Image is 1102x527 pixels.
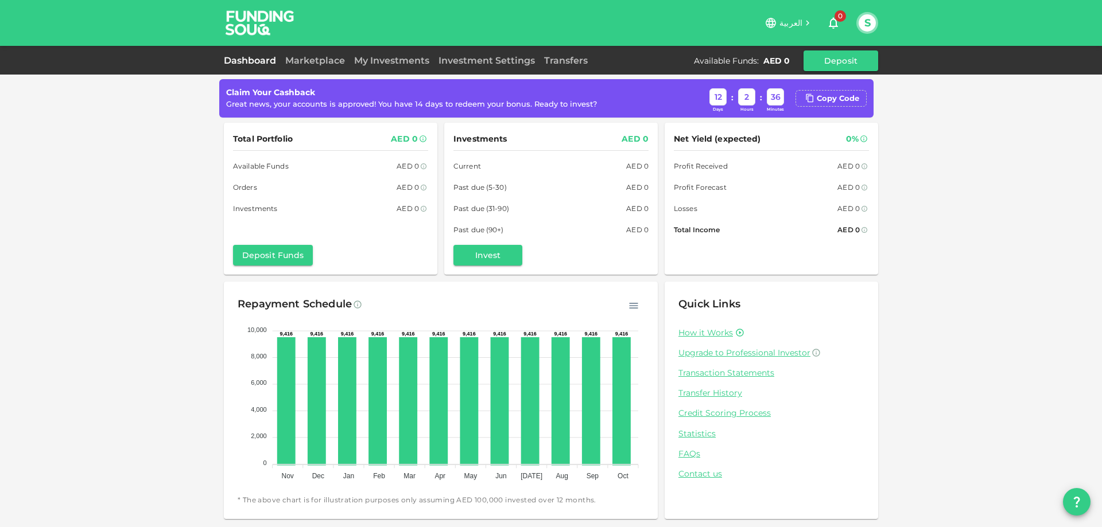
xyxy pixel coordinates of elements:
tspan: 0 [263,459,267,466]
div: Days [709,107,727,113]
a: My Investments [350,55,434,66]
tspan: Apr [434,472,445,480]
div: AED 0 [397,181,419,193]
tspan: 10,000 [247,326,267,333]
tspan: Jan [343,472,354,480]
tspan: May [464,472,478,480]
button: 0 [822,11,845,34]
a: Transfer History [678,388,864,399]
span: Past due (31-90) [453,202,509,214]
a: Statistics [678,428,864,439]
div: 12 [709,88,727,106]
tspan: 4,000 [251,405,267,412]
a: Upgrade to Professional Investor [678,348,864,358]
div: AED 0 [837,202,860,214]
a: Transaction Statements [678,368,864,378]
tspan: Dec [312,472,324,480]
span: 0 [835,10,846,22]
a: Marketplace [281,55,350,66]
span: Current [453,160,481,172]
div: AED 0 [397,160,419,172]
div: AED 0 [622,132,649,146]
div: Minutes [767,107,784,113]
span: Total Income [674,224,720,236]
tspan: 2,000 [251,432,267,439]
span: Upgrade to Professional Investor [678,348,810,358]
div: 2 [738,88,755,106]
span: Quick Links [678,298,740,310]
a: How it Works [678,327,733,338]
a: Contact us [678,469,864,479]
tspan: 8,000 [251,352,267,359]
span: Profit Received [674,160,728,172]
span: Losses [674,202,697,214]
div: Hours [738,107,755,113]
tspan: Feb [373,472,385,480]
tspan: 6,000 [251,379,267,386]
div: : [760,92,762,104]
div: Great news, your accounts is approved! You have 14 days to redeem your bonus. Ready to invest? [226,99,597,110]
span: Profit Forecast [674,181,727,193]
span: Available Funds [233,160,289,172]
div: Copy Code [817,93,859,104]
tspan: Oct [618,472,628,480]
tspan: Aug [556,472,568,480]
span: Claim Your Cashback [226,87,315,97]
a: FAQs [678,448,864,459]
span: * The above chart is for illustration purposes only assuming AED 100,000 invested over 12 months. [238,494,644,506]
div: Available Funds : [694,55,759,67]
tspan: Nov [282,472,294,480]
div: AED 0 [626,202,649,214]
div: Repayment Schedule [238,295,352,314]
div: AED 0 [626,224,649,236]
button: S [859,14,876,32]
a: Dashboard [224,55,281,66]
span: Past due (5-30) [453,181,507,193]
span: Total Portfolio [233,132,293,146]
a: Transfers [540,55,592,66]
div: AED 0 [837,181,860,193]
span: Investments [453,132,507,146]
button: question [1063,488,1091,516]
span: Orders [233,181,257,193]
tspan: [DATE] [521,472,542,480]
div: : [731,92,734,104]
button: Deposit Funds [233,245,313,266]
div: 0% [846,132,859,146]
span: Past due (90+) [453,224,504,236]
span: Net Yield (expected) [674,132,761,146]
div: AED 0 [837,160,860,172]
div: AED 0 [391,132,418,146]
a: Investment Settings [434,55,540,66]
button: Deposit [804,50,878,71]
div: AED 0 [397,202,419,214]
span: Investments [233,202,277,214]
span: العربية [779,18,802,28]
tspan: Sep [587,472,599,480]
div: 36 [767,88,784,106]
div: AED 0 [626,160,649,172]
tspan: Jun [495,472,506,480]
tspan: Mar [403,472,416,480]
div: AED 0 [626,181,649,193]
div: AED 0 [837,224,860,236]
button: Invest [453,245,522,266]
a: Credit Scoring Process [678,408,864,419]
div: AED 0 [763,55,790,67]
